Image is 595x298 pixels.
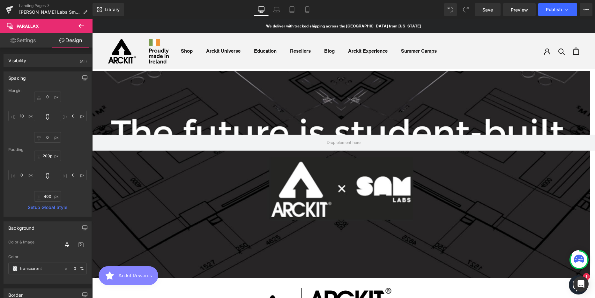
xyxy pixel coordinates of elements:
input: 0 [8,111,35,121]
div: Visibility [8,54,26,63]
input: 0 [34,151,61,161]
div: % [71,263,86,274]
button: Publish [538,3,577,16]
a: Summer CampsSummer Camps [309,29,345,34]
a: ResellersResellers [198,29,219,34]
nav: Main navigation [89,28,345,36]
div: Margin [8,88,87,93]
input: 0 [60,170,87,180]
a: Desktop [254,3,269,16]
div: Open Intercom Messenger [573,276,589,292]
span: Library [105,7,120,12]
button: Redo [459,3,472,16]
div: (All) [80,54,87,65]
a: Open cart [481,28,487,36]
img: Arckit-US [16,20,77,44]
span: Publish [546,7,562,12]
button: More [580,3,592,16]
a: EducationEducation [162,29,184,34]
div: Border [8,289,23,298]
input: 0 [60,111,87,121]
div: Spacing [8,72,26,81]
span: [PERSON_NAME] Labs Smart Design Pack [19,10,80,15]
a: Design [48,33,94,48]
a: Search [466,29,473,35]
div: Background [8,222,34,231]
a: Arckit ExperienceArckit Experience [256,29,295,34]
a: ShopShop [89,29,100,34]
a: Laptop [269,3,284,16]
a: New Library [93,3,124,16]
a: We deliver with tracked shipping across the [GEOGRAPHIC_DATA] from [US_STATE] [174,4,329,9]
span: Save [482,6,493,13]
input: 0 [8,170,35,180]
inbox-online-store-chat: Shopify online store chat [475,256,498,277]
a: BlogBlog [232,29,242,34]
a: Arckit Universe [114,29,148,34]
span: Preview [511,6,528,13]
input: 0 [34,92,61,102]
div: Color [8,255,87,259]
button: Undo [444,3,457,16]
span: Color & Image [8,240,34,244]
input: 0 [34,132,61,143]
input: 0 [34,191,61,202]
input: Color [20,265,61,272]
iframe: Button to open loyalty program pop-up [6,247,66,266]
div: Padding [8,147,87,152]
a: Mobile [300,3,315,16]
a: Preview [503,3,536,16]
a: Landing Pages [19,3,93,8]
a: Tablet [284,3,300,16]
span: Parallax [17,24,39,29]
a: Setup Global Style [8,205,87,210]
